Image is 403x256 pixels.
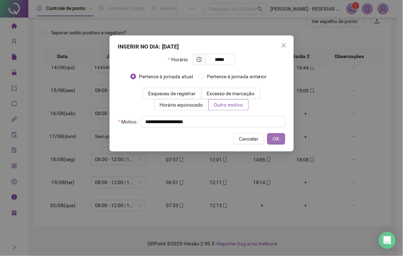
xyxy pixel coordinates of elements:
[136,73,196,80] span: Pertence à jornada atual
[118,42,285,51] div: INSERIR NO DIA : [DATE]
[214,102,243,108] span: Outro motivo
[273,135,280,143] span: OK
[234,133,264,144] button: Cancelar
[207,91,255,96] span: Excesso de marcação
[160,102,203,108] span: Horário equivocado
[197,57,202,62] span: clock-circle
[267,133,285,144] button: OK
[281,42,287,48] span: close
[118,116,141,127] label: Motivo
[239,135,259,143] span: Cancelar
[149,91,196,96] span: Esqueceu de registrar
[168,54,192,65] label: Horário
[379,232,396,249] div: Open Intercom Messenger
[278,40,290,51] button: Close
[204,73,270,80] span: Pertence à jornada anterior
